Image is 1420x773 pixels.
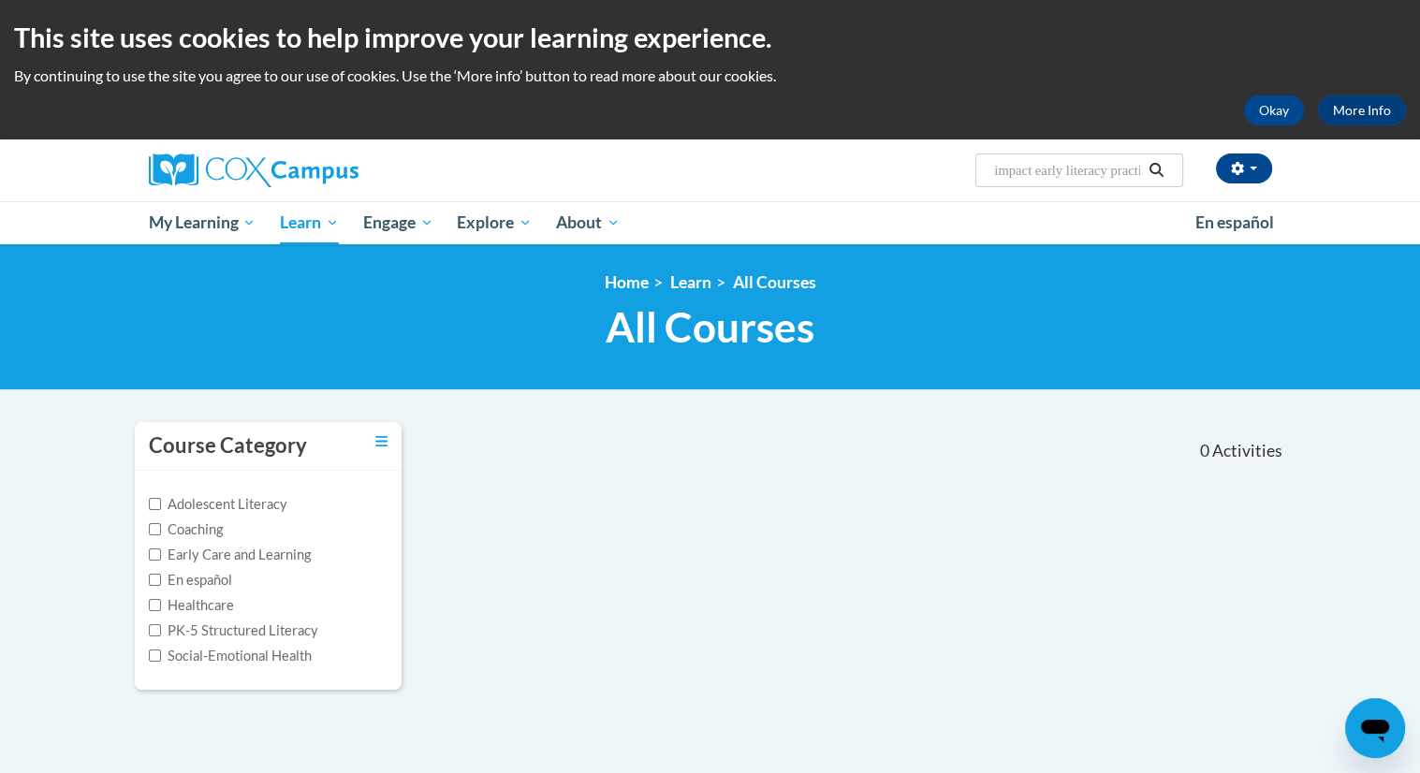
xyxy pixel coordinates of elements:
[149,649,161,662] input: Checkbox for Options
[14,66,1406,86] p: By continuing to use the site you agree to our use of cookies. Use the ‘More info’ button to read...
[149,620,318,641] label: PK-5 Structured Literacy
[1216,153,1272,183] button: Account Settings
[149,498,161,510] input: Checkbox for Options
[137,201,269,244] a: My Learning
[121,201,1300,244] div: Main menu
[149,574,161,586] input: Checkbox for Options
[1318,95,1406,125] a: More Info
[280,211,339,234] span: Learn
[1199,441,1208,461] span: 0
[149,494,287,515] label: Adolescent Literacy
[1212,441,1282,461] span: Activities
[149,548,161,561] input: Checkbox for Options
[1345,698,1405,758] iframe: Button to launch messaging window, conversation in progress
[14,19,1406,56] h2: This site uses cookies to help improve your learning experience.
[363,211,433,234] span: Engage
[149,519,223,540] label: Coaching
[457,211,532,234] span: Explore
[1244,95,1304,125] button: Okay
[149,153,359,187] img: Cox Campus
[606,302,814,352] span: All Courses
[148,211,256,234] span: My Learning
[605,272,649,292] a: Home
[149,595,234,616] label: Healthcare
[1195,212,1274,232] span: En español
[149,599,161,611] input: Checkbox for Options
[268,201,351,244] a: Learn
[733,272,816,292] a: All Courses
[670,272,711,292] a: Learn
[445,201,544,244] a: Explore
[992,159,1142,182] input: Search Courses
[1183,203,1286,242] a: En español
[544,201,632,244] a: About
[1142,159,1170,182] button: Search
[149,153,505,187] a: Cox Campus
[149,646,312,666] label: Social-Emotional Health
[149,570,232,591] label: En español
[556,211,620,234] span: About
[375,431,388,452] a: Toggle collapse
[149,431,307,460] h3: Course Category
[149,545,311,565] label: Early Care and Learning
[149,624,161,636] input: Checkbox for Options
[351,201,446,244] a: Engage
[149,523,161,535] input: Checkbox for Options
